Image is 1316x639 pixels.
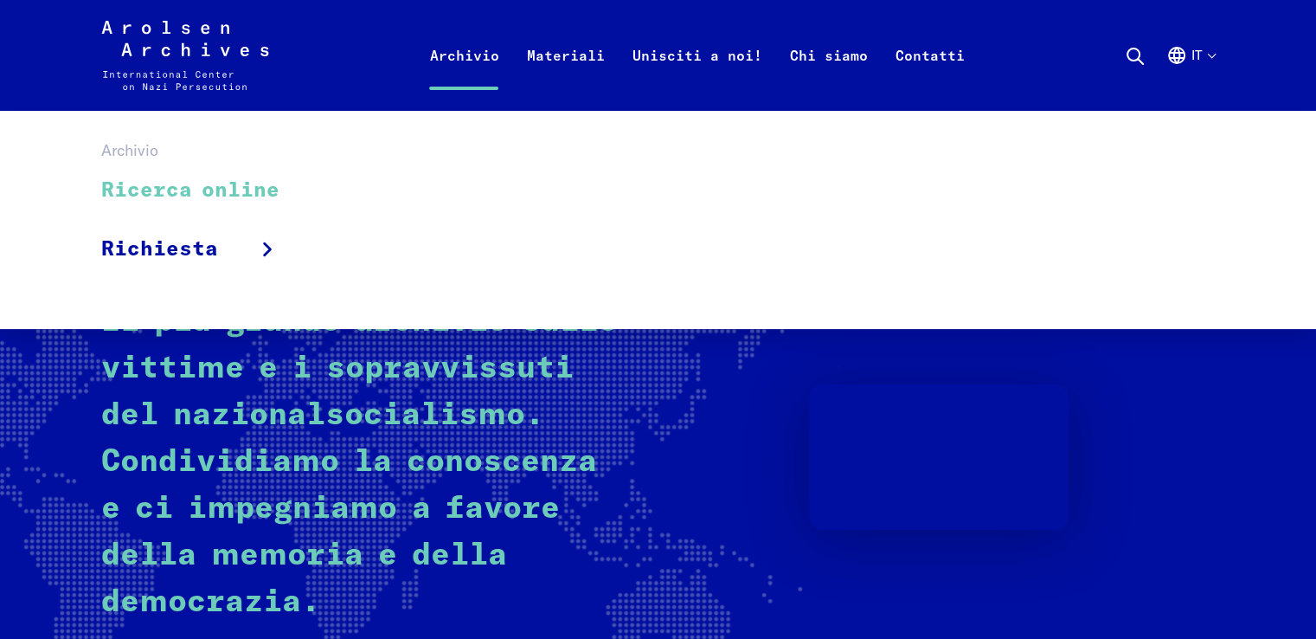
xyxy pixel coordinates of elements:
a: Richiesta [101,220,302,278]
p: Il più grande archivio sulle vittime e i sopravvissuti del nazionalsocialismo. Condividiamo la co... [101,299,628,626]
ul: Archivio [101,162,302,278]
span: Richiesta [101,234,218,265]
a: Unisciti a noi! [618,42,775,111]
a: Archivio [415,42,512,111]
a: Ricerca online [101,162,302,220]
a: Contatti [881,42,978,111]
a: Materiali [512,42,618,111]
a: Chi siamo [775,42,881,111]
button: Italiano, selezione lingua [1166,45,1215,107]
nav: Primaria [415,21,978,90]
